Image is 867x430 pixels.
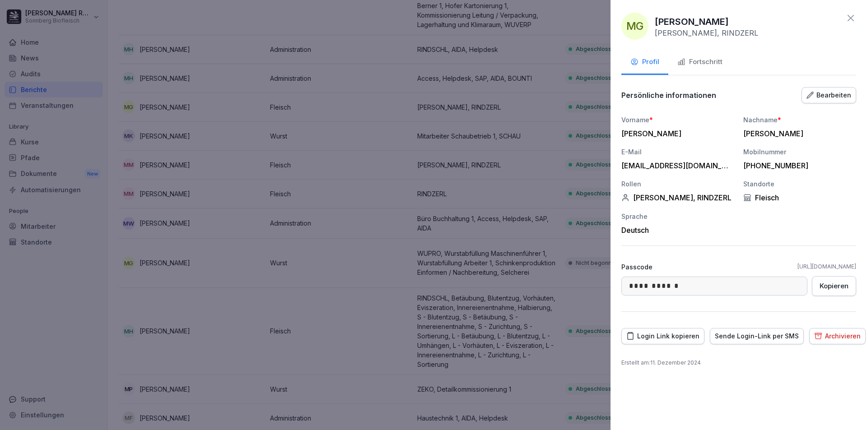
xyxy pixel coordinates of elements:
div: Nachname [743,115,856,125]
div: Fleisch [743,193,856,202]
div: MG [621,13,648,40]
div: Bearbeiten [806,90,851,100]
div: [PHONE_NUMBER] [743,161,852,170]
div: Fortschritt [677,57,722,67]
div: [PERSON_NAME] [743,129,852,138]
button: Kopieren [812,276,856,296]
div: Mobilnummer [743,147,856,157]
div: Archivieren [814,331,861,341]
div: [PERSON_NAME] [621,129,730,138]
div: Profil [630,57,659,67]
div: Standorte [743,179,856,189]
p: [PERSON_NAME], RINDZERL [655,28,758,37]
div: Sprache [621,212,734,221]
button: Archivieren [809,328,866,344]
div: Sende Login-Link per SMS [715,331,799,341]
button: Profil [621,51,668,75]
button: Login Link kopieren [621,328,704,344]
a: [URL][DOMAIN_NAME] [797,263,856,271]
div: Vorname [621,115,734,125]
div: Login Link kopieren [626,331,699,341]
div: Rollen [621,179,734,189]
button: Bearbeiten [802,87,856,103]
p: Passcode [621,262,653,272]
div: [PERSON_NAME], RINDZERL [621,193,734,202]
button: Sende Login-Link per SMS [710,328,804,344]
button: Fortschritt [668,51,732,75]
div: Kopieren [820,281,848,291]
p: Erstellt am : 11. Dezember 2024 [621,359,856,367]
p: Persönliche informationen [621,91,716,100]
div: E-Mail [621,147,734,157]
div: Deutsch [621,226,734,235]
div: [EMAIL_ADDRESS][DOMAIN_NAME] [621,161,730,170]
p: [PERSON_NAME] [655,15,729,28]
